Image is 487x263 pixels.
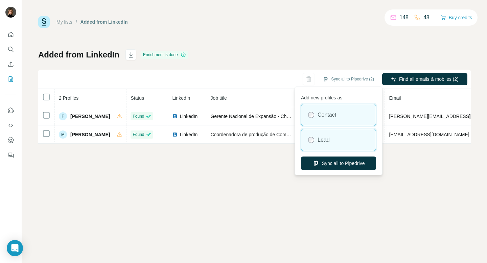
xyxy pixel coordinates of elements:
a: My lists [56,19,72,25]
button: Enrich CSV [5,58,16,70]
span: 2 Profiles [59,95,78,101]
button: Find all emails & mobiles (2) [382,73,467,85]
p: Add new profiles as [301,92,376,101]
label: Lead [318,136,330,144]
span: Find all emails & mobiles (2) [399,76,459,82]
img: Avatar [5,7,16,18]
span: [EMAIL_ADDRESS][DOMAIN_NAME] [389,132,469,137]
span: Found [133,131,144,138]
button: Sync all to Pipedrive (2) [318,74,379,84]
p: 148 [399,14,409,22]
img: Surfe Logo [38,16,50,28]
span: Status [131,95,144,101]
img: LinkedIn logo [172,132,178,137]
div: Open Intercom Messenger [7,240,23,256]
button: Search [5,43,16,55]
span: Coordenadora de produção de Comunicação Global [210,132,320,137]
span: [PERSON_NAME] [70,131,110,138]
span: LinkedIn [172,95,190,101]
span: LinkedIn [180,113,198,120]
button: Dashboard [5,134,16,146]
span: Gerente Nacional de Expansão - Chilli Beans [210,114,305,119]
div: Added from LinkedIn [80,19,128,25]
span: Found [133,113,144,119]
span: Job title [210,95,227,101]
div: F [59,112,67,120]
h1: Added from LinkedIn [38,49,119,60]
div: Enrichment is done [141,51,188,59]
li: / [76,19,77,25]
label: Contact [318,111,336,119]
span: LinkedIn [180,131,198,138]
span: Email [389,95,401,101]
div: M [59,130,67,139]
p: 48 [423,14,430,22]
button: Sync all to Pipedrive [301,157,376,170]
img: LinkedIn logo [172,114,178,119]
button: My lists [5,73,16,85]
button: Buy credits [441,13,472,22]
button: Use Surfe API [5,119,16,131]
span: [PERSON_NAME] [70,113,110,120]
button: Quick start [5,28,16,41]
button: Feedback [5,149,16,161]
button: Use Surfe on LinkedIn [5,104,16,117]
